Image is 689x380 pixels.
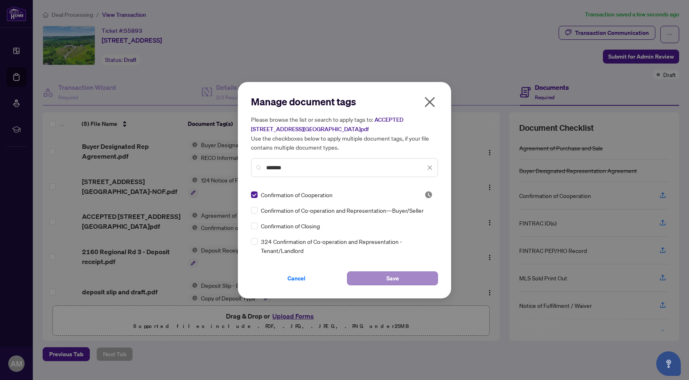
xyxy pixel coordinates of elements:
img: status [424,191,433,199]
span: Confirmation of Cooperation [261,190,333,199]
span: Save [386,272,399,285]
h2: Manage document tags [251,95,438,108]
span: ACCEPTED [STREET_ADDRESS][GEOGRAPHIC_DATA]pdf [251,116,404,133]
button: Open asap [656,351,681,376]
span: 324 Confirmation of Co-operation and Representation - Tenant/Landlord [261,237,433,255]
button: Save [347,271,438,285]
span: Confirmation of Closing [261,221,320,230]
span: Pending Review [424,191,433,199]
span: Confirmation of Co-operation and Representation—Buyer/Seller [261,206,424,215]
span: close [423,96,436,109]
span: Cancel [287,272,306,285]
h5: Please browse the list or search to apply tags to: Use the checkboxes below to apply multiple doc... [251,115,438,152]
button: Cancel [251,271,342,285]
span: close [427,165,433,171]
